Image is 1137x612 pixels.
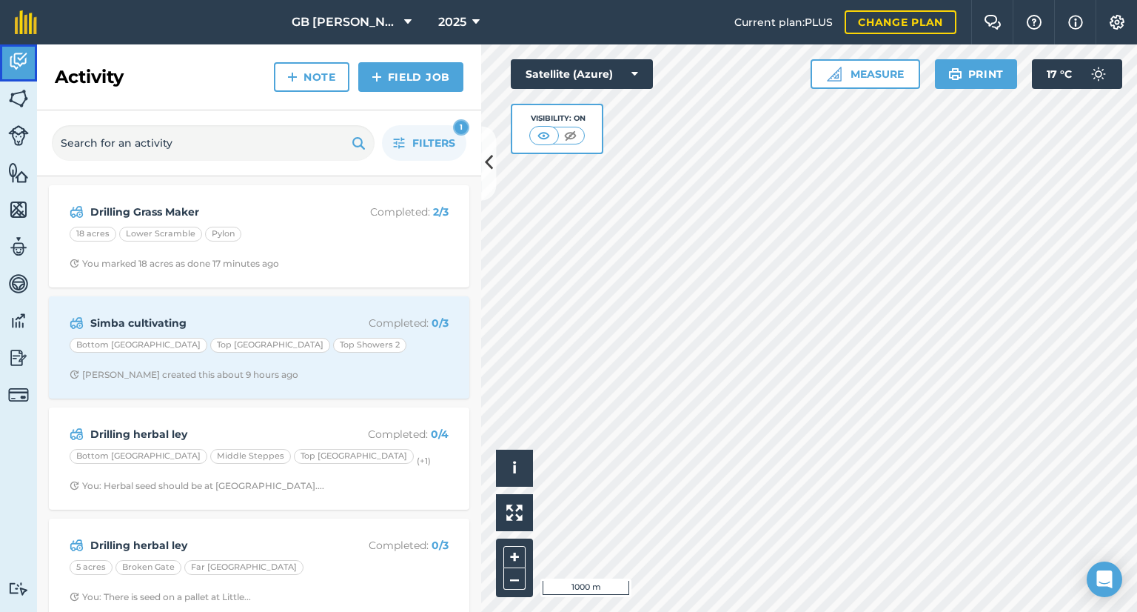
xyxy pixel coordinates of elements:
input: Search for an activity [52,125,375,161]
div: You: There is seed on a pallet at Little... [70,591,251,603]
div: Bottom [GEOGRAPHIC_DATA] [70,449,207,464]
a: Drilling herbal leyCompleted: 0/4Bottom [GEOGRAPHIC_DATA]Middle SteppesTop [GEOGRAPHIC_DATA](+1)C... [58,416,460,501]
img: svg+xml;base64,PHN2ZyB4bWxucz0iaHR0cDovL3d3dy53My5vcmcvMjAwMC9zdmciIHdpZHRoPSIxOSIgaGVpZ2h0PSIyNC... [948,65,962,83]
img: svg+xml;base64,PHN2ZyB4bWxucz0iaHR0cDovL3d3dy53My5vcmcvMjAwMC9zdmciIHdpZHRoPSIxOSIgaGVpZ2h0PSIyNC... [352,134,366,152]
small: (+ 1 ) [417,456,431,466]
p: Completed : [331,315,449,331]
button: 17 °C [1032,59,1122,89]
div: [PERSON_NAME] created this about 9 hours ago [70,369,298,381]
img: svg+xml;base64,PHN2ZyB4bWxucz0iaHR0cDovL3d3dy53My5vcmcvMjAwMC9zdmciIHdpZHRoPSI1NiIgaGVpZ2h0PSI2MC... [8,162,29,184]
img: svg+xml;base64,PD94bWwgdmVyc2lvbj0iMS4wIiBlbmNvZGluZz0idXRmLTgiPz4KPCEtLSBHZW5lcmF0b3I6IEFkb2JlIE... [1084,59,1113,89]
img: svg+xml;base64,PD94bWwgdmVyc2lvbj0iMS4wIiBlbmNvZGluZz0idXRmLTgiPz4KPCEtLSBHZW5lcmF0b3I6IEFkb2JlIE... [70,425,84,443]
img: Clock with arrow pointing clockwise [70,592,79,602]
strong: 0 / 3 [432,316,449,330]
a: Note [274,62,349,92]
div: You: Herbal seed should be at [GEOGRAPHIC_DATA].... [70,480,324,492]
img: Clock with arrow pointing clockwise [70,259,79,268]
div: Pylon [205,227,241,242]
p: Completed : [331,426,449,442]
span: Filters [412,135,455,151]
button: Print [935,59,1018,89]
img: svg+xml;base64,PD94bWwgdmVyc2lvbj0iMS4wIiBlbmNvZGluZz0idXRmLTgiPz4KPCEtLSBHZW5lcmF0b3I6IEFkb2JlIE... [70,536,84,554]
a: Drilling Grass MakerCompleted: 2/318 acresLower ScramblePylonClock with arrow pointing clockwiseY... [58,194,460,279]
img: Two speech bubbles overlapping with the left bubble in the forefront [984,15,1002,30]
div: 18 acres [70,227,116,242]
div: Open Intercom Messenger [1087,562,1122,597]
img: A cog icon [1108,15,1126,30]
img: svg+xml;base64,PHN2ZyB4bWxucz0iaHR0cDovL3d3dy53My5vcmcvMjAwMC9zdmciIHdpZHRoPSIxNCIgaGVpZ2h0PSIyNC... [287,68,298,86]
div: Middle Steppes [210,449,291,464]
img: Ruler icon [827,67,842,82]
p: Completed : [331,204,449,220]
img: svg+xml;base64,PD94bWwgdmVyc2lvbj0iMS4wIiBlbmNvZGluZz0idXRmLTgiPz4KPCEtLSBHZW5lcmF0b3I6IEFkb2JlIE... [8,310,29,332]
img: svg+xml;base64,PD94bWwgdmVyc2lvbj0iMS4wIiBlbmNvZGluZz0idXRmLTgiPz4KPCEtLSBHZW5lcmF0b3I6IEFkb2JlIE... [8,582,29,596]
img: svg+xml;base64,PHN2ZyB4bWxucz0iaHR0cDovL3d3dy53My5vcmcvMjAwMC9zdmciIHdpZHRoPSIxNCIgaGVpZ2h0PSIyNC... [372,68,382,86]
img: fieldmargin Logo [15,10,37,34]
div: Top Showers 2 [333,338,406,353]
div: You marked 18 acres as done 17 minutes ago [70,258,279,270]
strong: Drilling herbal ley [90,426,325,442]
button: Filters [382,125,466,161]
div: Top [GEOGRAPHIC_DATA] [294,449,414,464]
div: Far [GEOGRAPHIC_DATA] [184,560,303,575]
h2: Activity [55,65,124,89]
a: Field Job [358,62,463,92]
strong: 0 / 4 [431,428,449,441]
div: 1 [453,119,469,136]
span: GB [PERSON_NAME] Farms [292,13,398,31]
button: Satellite (Azure) [511,59,653,89]
img: svg+xml;base64,PD94bWwgdmVyc2lvbj0iMS4wIiBlbmNvZGluZz0idXRmLTgiPz4KPCEtLSBHZW5lcmF0b3I6IEFkb2JlIE... [8,347,29,369]
button: – [503,568,526,590]
img: svg+xml;base64,PHN2ZyB4bWxucz0iaHR0cDovL3d3dy53My5vcmcvMjAwMC9zdmciIHdpZHRoPSI1MCIgaGVpZ2h0PSI0MC... [534,128,553,143]
img: svg+xml;base64,PD94bWwgdmVyc2lvbj0iMS4wIiBlbmNvZGluZz0idXRmLTgiPz4KPCEtLSBHZW5lcmF0b3I6IEFkb2JlIE... [8,125,29,146]
div: Lower Scramble [119,227,202,242]
strong: Drilling Grass Maker [90,204,325,220]
button: Measure [811,59,920,89]
img: svg+xml;base64,PHN2ZyB4bWxucz0iaHR0cDovL3d3dy53My5vcmcvMjAwMC9zdmciIHdpZHRoPSI1MCIgaGVpZ2h0PSI0MC... [561,128,580,143]
span: 2025 [438,13,466,31]
img: svg+xml;base64,PD94bWwgdmVyc2lvbj0iMS4wIiBlbmNvZGluZz0idXRmLTgiPz4KPCEtLSBHZW5lcmF0b3I6IEFkb2JlIE... [70,314,84,332]
img: svg+xml;base64,PD94bWwgdmVyc2lvbj0iMS4wIiBlbmNvZGluZz0idXRmLTgiPz4KPCEtLSBHZW5lcmF0b3I6IEFkb2JlIE... [70,203,84,221]
div: 5 acres [70,560,113,575]
div: Broken Gate [115,560,181,575]
img: svg+xml;base64,PD94bWwgdmVyc2lvbj0iMS4wIiBlbmNvZGluZz0idXRmLTgiPz4KPCEtLSBHZW5lcmF0b3I6IEFkb2JlIE... [8,236,29,258]
span: 17 ° C [1047,59,1072,89]
img: svg+xml;base64,PHN2ZyB4bWxucz0iaHR0cDovL3d3dy53My5vcmcvMjAwMC9zdmciIHdpZHRoPSIxNyIgaGVpZ2h0PSIxNy... [1068,13,1083,31]
button: i [496,450,533,487]
p: Completed : [331,537,449,553]
img: svg+xml;base64,PD94bWwgdmVyc2lvbj0iMS4wIiBlbmNvZGluZz0idXRmLTgiPz4KPCEtLSBHZW5lcmF0b3I6IEFkb2JlIE... [8,385,29,405]
div: Top [GEOGRAPHIC_DATA] [210,338,330,353]
img: svg+xml;base64,PHN2ZyB4bWxucz0iaHR0cDovL3d3dy53My5vcmcvMjAwMC9zdmciIHdpZHRoPSI1NiIgaGVpZ2h0PSI2MC... [8,87,29,110]
span: i [512,459,517,477]
img: Four arrows, one pointing top left, one top right, one bottom right and the last bottom left [506,505,523,521]
div: Bottom [GEOGRAPHIC_DATA] [70,338,207,353]
a: Change plan [845,10,956,34]
strong: Drilling herbal ley [90,537,325,553]
img: svg+xml;base64,PD94bWwgdmVyc2lvbj0iMS4wIiBlbmNvZGluZz0idXRmLTgiPz4KPCEtLSBHZW5lcmF0b3I6IEFkb2JlIE... [8,273,29,295]
img: svg+xml;base64,PD94bWwgdmVyc2lvbj0iMS4wIiBlbmNvZGluZz0idXRmLTgiPz4KPCEtLSBHZW5lcmF0b3I6IEFkb2JlIE... [8,50,29,73]
a: Simba cultivatingCompleted: 0/3Bottom [GEOGRAPHIC_DATA]Top [GEOGRAPHIC_DATA]Top Showers 2Clock wi... [58,305,460,390]
img: Clock with arrow pointing clockwise [70,370,79,379]
strong: 2 / 3 [433,205,449,219]
a: Drilling herbal leyCompleted: 0/35 acresBroken GateFar [GEOGRAPHIC_DATA]Clock with arrow pointing... [58,528,460,612]
span: Current plan : PLUS [734,14,833,30]
button: + [503,546,526,568]
strong: Simba cultivating [90,315,325,331]
div: Visibility: On [529,113,586,124]
img: svg+xml;base64,PHN2ZyB4bWxucz0iaHR0cDovL3d3dy53My5vcmcvMjAwMC9zdmciIHdpZHRoPSI1NiIgaGVpZ2h0PSI2MC... [8,199,29,221]
img: A question mark icon [1025,15,1043,30]
strong: 0 / 3 [432,539,449,552]
img: Clock with arrow pointing clockwise [70,481,79,490]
